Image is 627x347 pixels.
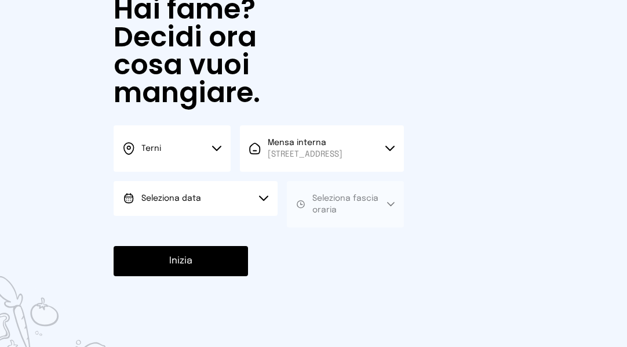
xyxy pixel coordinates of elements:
button: Seleziona data [114,181,278,216]
span: Terni [141,144,161,153]
span: Seleziona fascia oraria [312,194,378,214]
button: Terni [114,125,231,172]
button: Mensa interna[STREET_ADDRESS] [240,125,404,172]
button: Seleziona fascia oraria [287,181,404,227]
button: Inizia [114,246,248,276]
span: [STREET_ADDRESS] [268,149,342,160]
span: Seleziona data [141,194,201,203]
span: Mensa interna [268,137,342,160]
